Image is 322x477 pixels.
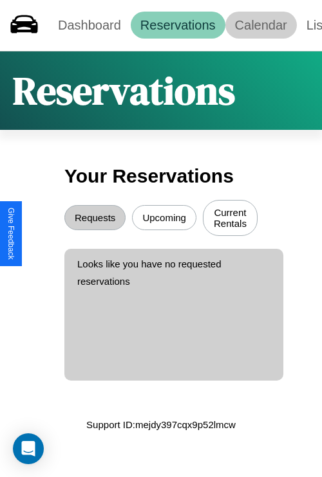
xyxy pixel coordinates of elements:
p: Support ID: mejdy397cqx9p52lmcw [86,416,236,433]
a: Reservations [131,12,225,39]
h1: Reservations [13,64,235,117]
button: Requests [64,205,126,230]
div: Open Intercom Messenger [13,433,44,464]
a: Calendar [225,12,297,39]
h3: Your Reservations [64,159,258,194]
button: Upcoming [132,205,196,230]
a: Dashboard [48,12,131,39]
div: Give Feedback [6,208,15,260]
p: Looks like you have no requested reservations [77,255,270,290]
button: Current Rentals [203,200,258,236]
